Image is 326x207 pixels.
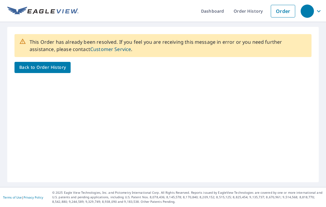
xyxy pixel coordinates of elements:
span: Back to Order History [19,64,66,71]
a: Terms of Use [3,195,22,199]
p: | [3,196,43,199]
a: Back to Order History [14,62,71,73]
a: Privacy Policy [24,195,43,199]
a: Customer Service [90,46,131,53]
p: This Order has already been resolved. If you feel you are receiving this message in error or you ... [30,38,307,53]
p: © 2025 Eagle View Technologies, Inc. and Pictometry International Corp. All Rights Reserved. Repo... [52,190,323,204]
a: Order [271,5,295,18]
img: EV Logo [7,7,78,16]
